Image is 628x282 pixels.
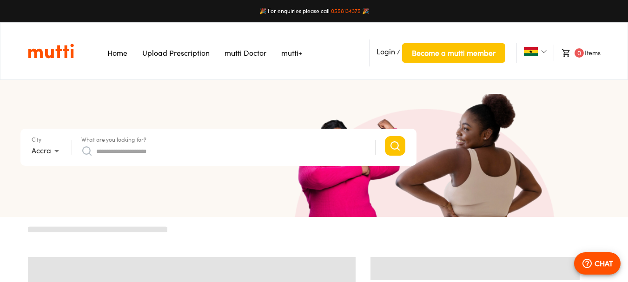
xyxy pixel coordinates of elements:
[107,48,127,58] a: Navigates to Home Page
[554,45,600,61] li: Items
[385,136,405,156] button: Search
[402,43,505,63] button: Become a mutti member
[377,47,395,56] span: Login
[32,137,41,143] label: City
[81,137,146,143] label: What are you looking for?
[331,7,361,14] a: 0558134375
[574,252,621,275] button: CHAT
[595,258,613,269] p: CHAT
[412,46,496,59] span: Become a mutti member
[524,47,538,56] img: Ghana
[575,48,584,58] span: 0
[28,43,74,59] a: Link on the logo navigates to HomePage
[28,43,74,59] img: Logo
[225,48,266,58] a: Navigates to mutti doctor website
[369,39,505,66] li: /
[281,48,302,58] a: Navigates to mutti+ page
[541,49,547,54] img: Dropdown
[32,144,62,158] div: Accra
[142,48,210,58] a: Navigates to Prescription Upload Page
